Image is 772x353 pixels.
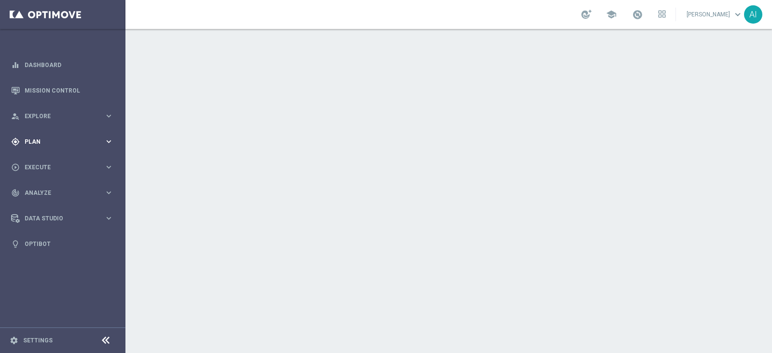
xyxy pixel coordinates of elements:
i: keyboard_arrow_right [104,111,113,121]
span: keyboard_arrow_down [732,9,743,20]
button: Data Studio keyboard_arrow_right [11,215,114,222]
div: Execute [11,163,104,172]
i: keyboard_arrow_right [104,137,113,146]
a: Dashboard [25,52,113,78]
i: keyboard_arrow_right [104,188,113,197]
button: person_search Explore keyboard_arrow_right [11,112,114,120]
button: Mission Control [11,87,114,95]
div: Explore [11,112,104,121]
div: Data Studio [11,214,104,223]
button: lightbulb Optibot [11,240,114,248]
a: [PERSON_NAME]keyboard_arrow_down [686,7,744,22]
div: AI [744,5,762,24]
div: Plan [11,137,104,146]
a: Optibot [25,231,113,257]
span: school [606,9,617,20]
i: person_search [11,112,20,121]
div: Mission Control [11,78,113,103]
a: Mission Control [25,78,113,103]
i: equalizer [11,61,20,69]
span: Analyze [25,190,104,196]
div: Analyze [11,189,104,197]
i: gps_fixed [11,137,20,146]
button: equalizer Dashboard [11,61,114,69]
div: Optibot [11,231,113,257]
button: play_circle_outline Execute keyboard_arrow_right [11,163,114,171]
div: Dashboard [11,52,113,78]
span: Data Studio [25,216,104,221]
span: Explore [25,113,104,119]
i: track_changes [11,189,20,197]
a: Settings [23,338,53,343]
i: keyboard_arrow_right [104,163,113,172]
span: Execute [25,164,104,170]
button: track_changes Analyze keyboard_arrow_right [11,189,114,197]
button: gps_fixed Plan keyboard_arrow_right [11,138,114,146]
i: keyboard_arrow_right [104,214,113,223]
span: Plan [25,139,104,145]
i: play_circle_outline [11,163,20,172]
i: settings [10,336,18,345]
i: lightbulb [11,240,20,248]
